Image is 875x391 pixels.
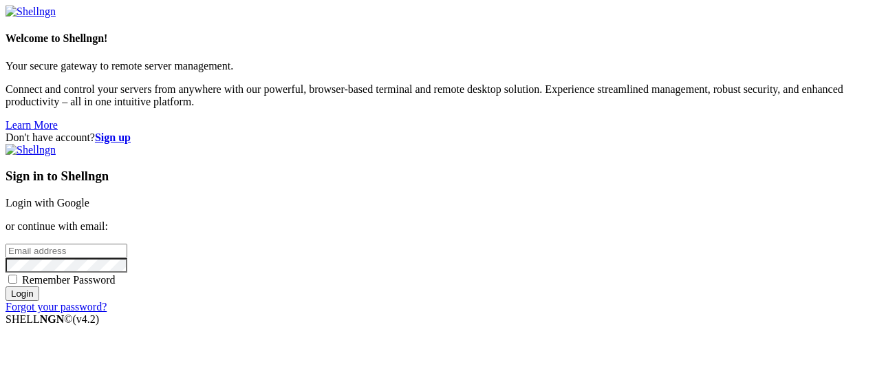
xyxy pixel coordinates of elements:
a: Learn More [6,119,58,131]
input: Email address [6,244,127,258]
h3: Sign in to Shellngn [6,169,869,184]
a: Login with Google [6,197,89,209]
p: Your secure gateway to remote server management. [6,60,869,72]
input: Login [6,286,39,301]
p: or continue with email: [6,220,869,233]
span: 4.2.0 [73,313,100,325]
span: Remember Password [22,274,116,286]
img: Shellngn [6,6,56,18]
img: Shellngn [6,144,56,156]
span: SHELL © [6,313,99,325]
input: Remember Password [8,275,17,284]
a: Sign up [95,131,131,143]
p: Connect and control your servers from anywhere with our powerful, browser-based terminal and remo... [6,83,869,108]
a: Forgot your password? [6,301,107,313]
div: Don't have account? [6,131,869,144]
h4: Welcome to Shellngn! [6,32,869,45]
b: NGN [40,313,65,325]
